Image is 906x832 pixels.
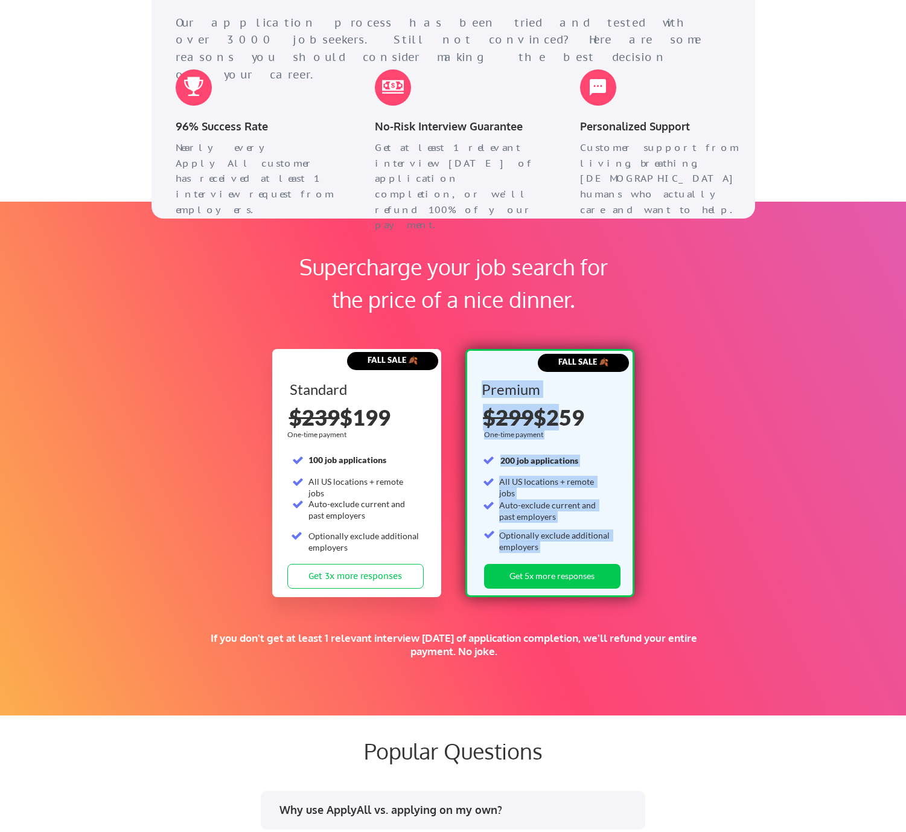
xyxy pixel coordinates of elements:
[375,140,538,233] div: Get at least 1 relevant interview [DATE] of application completion, or we'll refund 100% of your ...
[279,802,634,818] div: Why use ApplyAll vs. applying on my own?
[287,564,424,589] button: Get 3x more responses
[368,355,418,365] strong: FALL SALE 🍂
[580,118,743,135] div: Personalized Support
[499,530,611,553] div: Optionally exclude additional employers
[290,382,422,397] div: Standard
[164,738,743,764] div: Popular Questions
[289,404,340,430] s: $239
[499,476,611,499] div: All US locations + remote jobs
[308,498,420,522] div: Auto-exclude current and past employers
[484,564,620,589] button: Get 5x more responses
[375,118,538,135] div: No-Risk Interview Guarantee
[482,382,614,397] div: Premium
[483,404,534,430] s: $299
[284,251,623,316] div: Supercharge your job search for the price of a nice dinner.
[499,499,611,523] div: Auto-exclude current and past employers
[210,632,697,658] div: If you don't get at least 1 relevant interview [DATE] of application completion, we'll refund you...
[289,406,426,428] div: $199
[176,14,712,84] div: Our application process has been tried and tested with over 3000 jobseekers. Still not convinced?...
[483,406,619,428] div: $259
[580,140,743,217] div: Customer support from living, breathing, [DEMOGRAPHIC_DATA] humans who actually care and want to ...
[558,357,608,366] strong: FALL SALE 🍂
[308,530,420,554] div: Optionally exclude additional employers
[176,118,339,135] div: 96% Success Rate
[500,455,578,466] strong: 200 job applications
[176,140,339,217] div: Nearly every ApplyAll customer has received at least 1 interview request from employers.
[308,455,386,465] strong: 100 job applications
[308,476,420,499] div: All US locations + remote jobs
[287,430,350,440] div: One-time payment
